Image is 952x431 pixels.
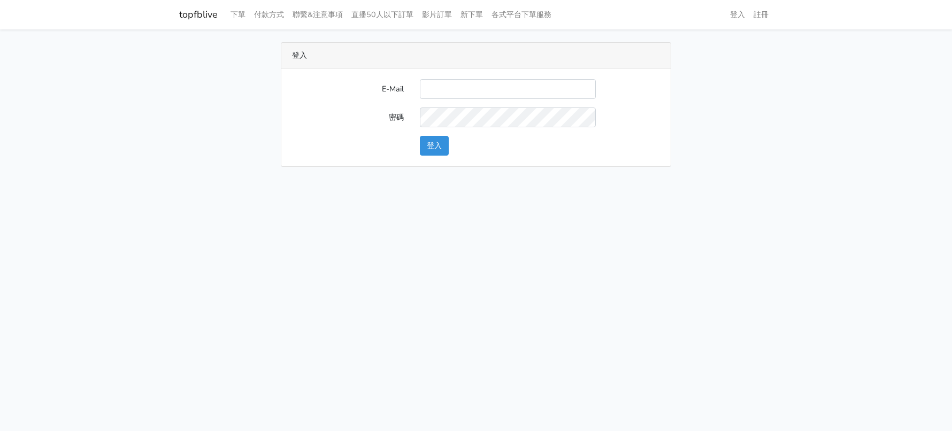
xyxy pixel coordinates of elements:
[418,4,456,25] a: 影片訂單
[284,107,412,127] label: 密碼
[456,4,487,25] a: 新下單
[288,4,347,25] a: 聯繫&注意事項
[347,4,418,25] a: 直播50人以下訂單
[487,4,556,25] a: 各式平台下單服務
[749,4,773,25] a: 註冊
[420,136,449,156] button: 登入
[250,4,288,25] a: 付款方式
[179,4,218,25] a: topfblive
[226,4,250,25] a: 下單
[726,4,749,25] a: 登入
[284,79,412,99] label: E-Mail
[281,43,671,68] div: 登入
